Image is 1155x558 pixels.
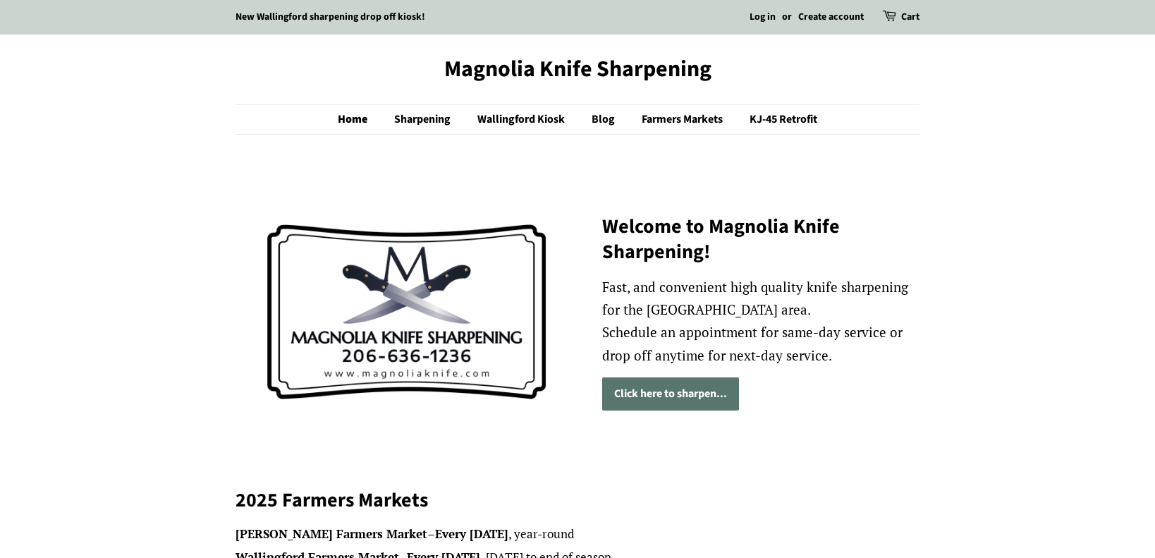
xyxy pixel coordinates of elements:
[435,526,508,542] strong: Every [DATE]
[236,56,919,83] a: Magnolia Knife Sharpening
[236,524,919,545] li: – , year-round
[750,10,776,24] a: Log in
[236,526,427,542] strong: [PERSON_NAME] Farmers Market
[236,10,425,24] a: New Wallingford sharpening drop off kiosk!
[631,105,737,134] a: Farmers Markets
[739,105,817,134] a: KJ-45 Retrofit
[798,10,864,24] a: Create account
[602,214,919,265] h2: Welcome to Magnolia Knife Sharpening!
[782,9,792,26] li: or
[602,377,739,411] a: Click here to sharpen...
[467,105,579,134] a: Wallingford Kiosk
[901,9,919,26] a: Cart
[602,276,919,367] p: Fast, and convenient high quality knife sharpening for the [GEOGRAPHIC_DATA] area. Schedule an ap...
[581,105,629,134] a: Blog
[236,487,919,513] h2: 2025 Farmers Markets
[384,105,465,134] a: Sharpening
[338,105,381,134] a: Home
